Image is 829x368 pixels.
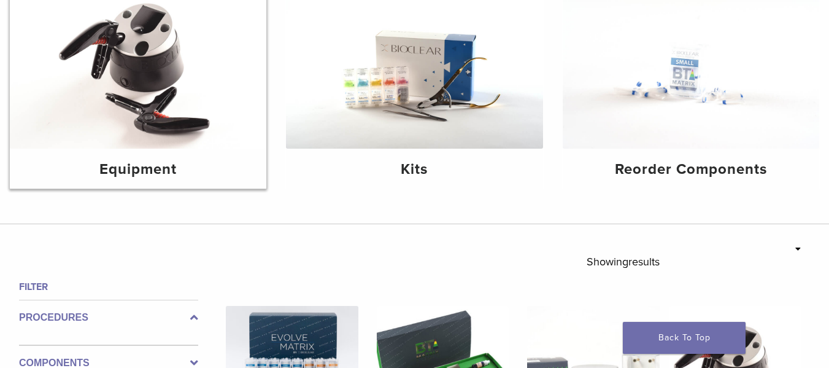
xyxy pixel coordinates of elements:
[19,280,198,294] h4: Filter
[587,249,660,275] p: Showing results
[20,159,256,181] h4: Equipment
[573,159,809,181] h4: Reorder Components
[296,159,533,181] h4: Kits
[623,322,746,354] a: Back To Top
[19,310,198,325] label: Procedures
